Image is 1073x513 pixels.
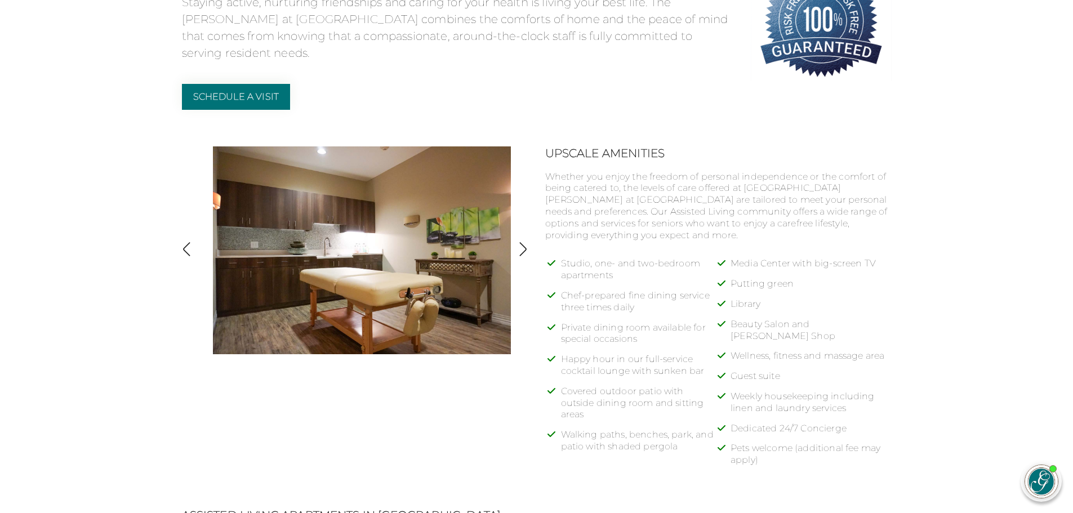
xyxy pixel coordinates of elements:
[731,319,892,351] li: Beauty Salon and [PERSON_NAME] Shop
[561,386,722,429] li: Covered outdoor patio with outside dining room and sitting areas
[1025,465,1058,498] img: avatar
[561,290,722,322] li: Chef-prepared fine dining service three times daily
[731,298,892,319] li: Library
[515,242,531,257] img: Show next
[182,84,291,110] a: Schedule a Visit
[561,354,722,386] li: Happy hour in our full-service cocktail lounge with sunken bar
[179,242,194,257] img: Show previous
[179,242,194,259] button: Show previous
[731,350,892,371] li: Wellness, fitness and massage area
[731,371,892,391] li: Guest suite
[731,391,892,423] li: Weekly housekeeping including linen and laundry services
[515,242,531,259] button: Show next
[561,429,722,461] li: Walking paths, benches, park, and patio with shaded pergola
[561,258,722,290] li: Studio, one- and two-bedroom apartments
[545,146,892,160] h2: Upscale Amenities
[561,322,722,354] li: Private dining room available for special occasions
[731,443,892,475] li: Pets welcome (additional fee may apply)
[731,258,892,278] li: Media Center with big-screen TV
[731,278,892,298] li: Putting green
[545,171,892,242] p: Whether you enjoy the freedom of personal independence or the comfort of being catered to, the le...
[731,423,892,443] li: Dedicated 24/7 Concierge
